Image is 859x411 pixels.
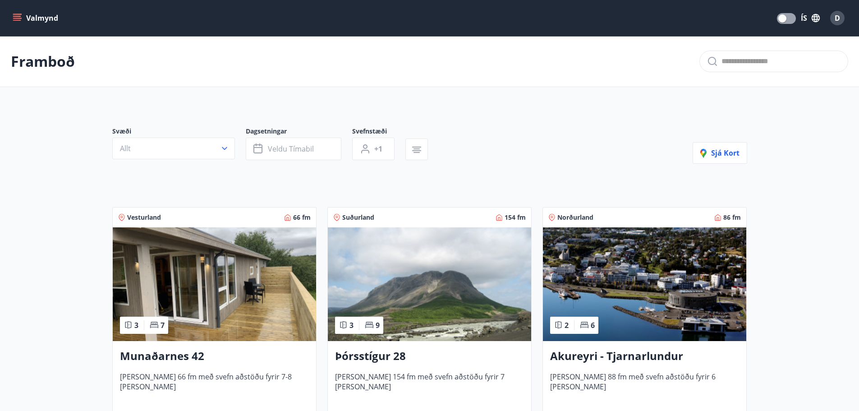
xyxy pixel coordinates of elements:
span: Allt [120,143,131,153]
span: 2 [565,320,569,330]
span: 6 [591,320,595,330]
button: ÍS [796,10,825,26]
h3: Munaðarnes 42 [120,348,309,365]
span: Norðurland [557,213,593,222]
span: Suðurland [342,213,374,222]
span: Dagsetningar [246,127,352,138]
button: D [827,7,848,29]
button: Allt [112,138,235,159]
span: 66 fm [293,213,311,222]
span: 7 [161,320,165,330]
button: Veldu tímabil [246,138,341,160]
span: [PERSON_NAME] 88 fm með svefn aðstöðu fyrir 6 [PERSON_NAME] [550,372,739,402]
p: Framboð [11,51,75,71]
img: Paella dish [543,227,746,341]
span: D [835,13,840,23]
img: Paella dish [328,227,531,341]
span: Translations Mode [778,14,786,23]
button: +1 [352,138,395,160]
span: Sjá kort [700,148,740,158]
span: Svefnstæði [352,127,405,138]
button: Sjá kort [693,142,747,164]
button: menu [11,10,62,26]
img: Paella dish [113,227,316,341]
span: [PERSON_NAME] 154 fm með svefn aðstöðu fyrir 7 [PERSON_NAME] [335,372,524,402]
h3: Akureyri - Tjarnarlundur [550,348,739,365]
span: Svæði [112,127,246,138]
span: 3 [134,320,138,330]
span: 154 fm [505,213,526,222]
span: [PERSON_NAME] 66 fm með svefn aðstöðu fyrir 7-8 [PERSON_NAME] [120,372,309,402]
h3: Þórsstígur 28 [335,348,524,365]
span: 86 fm [723,213,741,222]
span: 9 [376,320,380,330]
span: Vesturland [127,213,161,222]
span: Veldu tímabil [268,144,314,154]
span: 3 [349,320,354,330]
span: +1 [374,144,382,154]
